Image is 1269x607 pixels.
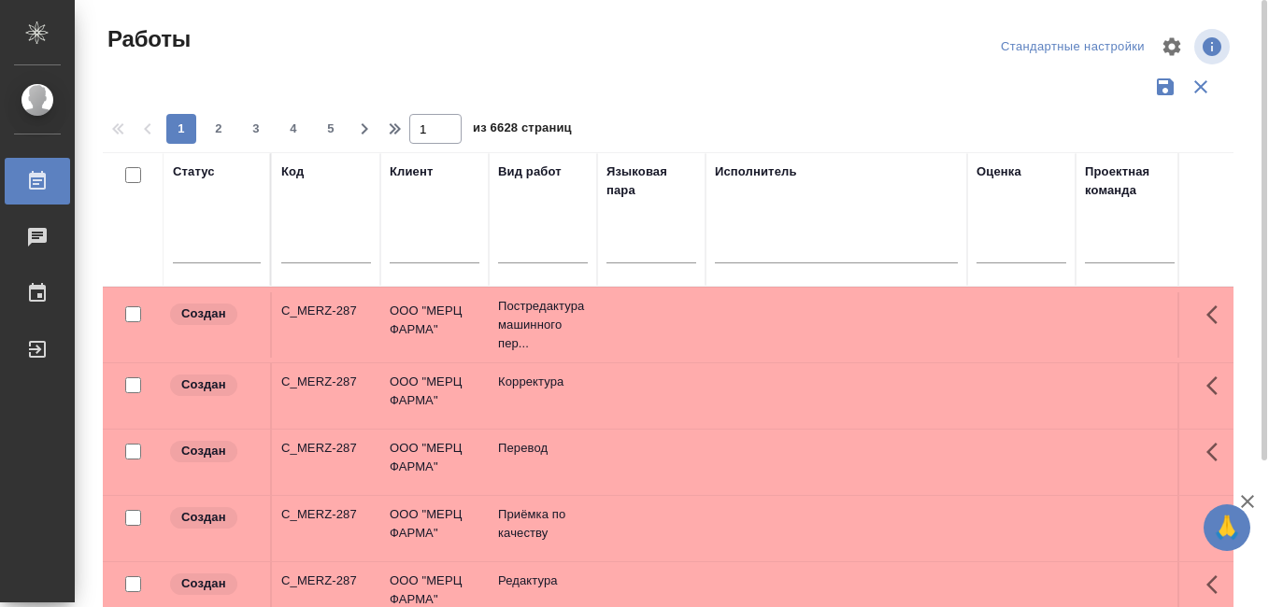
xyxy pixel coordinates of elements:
[498,572,588,590] p: Редактура
[278,120,308,138] span: 4
[241,120,271,138] span: 3
[168,572,261,597] div: Заказ еще не согласован с клиентом, искать исполнителей рано
[498,439,588,458] p: Перевод
[281,162,304,181] div: Код
[606,162,696,200] div: Языковая пара
[1195,363,1240,408] button: Здесь прячутся важные кнопки
[204,114,234,144] button: 2
[473,117,572,144] span: из 6628 страниц
[168,505,261,530] div: Заказ еще не согласован с клиентом, искать исполнителей рано
[1194,29,1233,64] span: Посмотреть информацию
[498,297,588,353] p: Постредактура машинного пер...
[390,162,433,181] div: Клиент
[390,505,479,543] p: ООО "МЕРЦ ФАРМА"
[181,508,226,527] p: Создан
[390,439,479,476] p: ООО "МЕРЦ ФАРМА"
[241,114,271,144] button: 3
[281,572,371,590] div: C_MERZ-287
[168,373,261,398] div: Заказ еще не согласован с клиентом, искать исполнителей рано
[281,439,371,458] div: C_MERZ-287
[390,302,479,339] p: ООО "МЕРЦ ФАРМА"
[1211,508,1243,547] span: 🙏
[281,505,371,524] div: C_MERZ-287
[996,33,1149,62] div: split button
[168,302,261,327] div: Заказ еще не согласован с клиентом, искать исполнителей рано
[1195,496,1240,541] button: Здесь прячутся важные кнопки
[715,162,797,181] div: Исполнитель
[181,574,226,593] p: Создан
[173,162,215,181] div: Статус
[1195,430,1240,474] button: Здесь прячутся важные кнопки
[204,120,234,138] span: 2
[168,439,261,464] div: Заказ еще не согласован с клиентом, искать исполнителей рано
[1204,504,1250,551] button: 🙏
[390,373,479,410] p: ООО "МЕРЦ ФАРМА"
[103,24,191,54] span: Работы
[316,120,346,138] span: 5
[181,442,226,460] p: Создан
[1183,69,1219,105] button: Сбросить фильтры
[977,162,1021,181] div: Оценка
[498,373,588,391] p: Корректура
[498,162,562,181] div: Вид работ
[1149,24,1194,69] span: Настроить таблицу
[1195,292,1240,337] button: Здесь прячутся важные кнопки
[281,373,371,391] div: C_MERZ-287
[281,302,371,320] div: C_MERZ-287
[498,505,588,543] p: Приёмка по качеству
[1148,69,1183,105] button: Сохранить фильтры
[316,114,346,144] button: 5
[278,114,308,144] button: 4
[1195,562,1240,607] button: Здесь прячутся важные кнопки
[181,375,226,394] p: Создан
[1085,162,1175,200] div: Проектная команда
[181,304,226,323] p: Создан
